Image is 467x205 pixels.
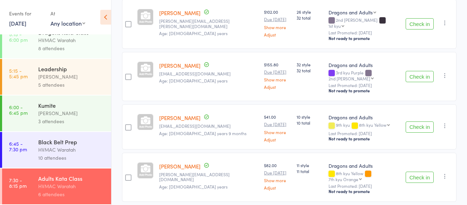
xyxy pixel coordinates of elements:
[159,30,228,36] span: Age: [DEMOGRAPHIC_DATA] years
[329,30,400,35] small: Last Promoted: [DATE]
[2,95,111,131] a: 6:00 -6:45 pmKumite[PERSON_NAME]3 attendees
[297,114,323,120] span: 10 style
[329,184,400,189] small: Last Promoted: [DATE]
[297,9,323,15] span: 26 style
[264,32,291,37] a: Adjust
[329,24,341,28] div: 1st kyu
[159,114,201,121] a: [PERSON_NAME]
[38,65,105,73] div: Leadership
[38,182,105,190] div: HVMAC Waratah
[406,121,434,133] button: Check in
[264,130,291,134] a: Show more
[9,68,28,79] time: 5:15 - 5:45 pm
[38,36,105,44] div: HVMAC Waratah
[38,154,105,162] div: 10 attendees
[329,136,400,141] div: Not ready to promote
[406,71,434,82] button: Check in
[38,138,105,146] div: Black Belt Prep
[9,177,27,189] time: 7:30 - 8:15 pm
[264,61,291,89] div: $155.80
[159,163,201,170] a: [PERSON_NAME]
[264,85,291,89] a: Adjust
[406,172,434,183] button: Check in
[297,61,323,67] span: 32 style
[159,184,228,190] span: Age: [DEMOGRAPHIC_DATA] years
[50,8,85,19] div: At
[38,73,105,81] div: [PERSON_NAME]
[297,15,323,21] span: 32 total
[297,162,323,168] span: 11 style
[9,141,27,152] time: 6:45 - 7:30 pm
[359,123,386,127] div: 8th kyu Yellow
[159,78,228,84] span: Age: [DEMOGRAPHIC_DATA] years
[50,19,85,27] div: Any location
[329,88,400,93] div: Not ready to promote
[264,162,291,190] div: $82.00
[329,189,400,194] div: Not ready to promote
[329,123,400,128] div: 9th kyu
[159,172,258,182] small: richard_spilsbury@hotmail.com
[9,104,28,115] time: 6:00 - 6:45 pm
[329,9,373,16] div: Dragons and Adults
[2,59,111,95] a: 5:15 -5:45 pmLeadership[PERSON_NAME]5 attendees
[159,71,258,76] small: galen_myers@hotmail.com
[38,101,105,109] div: Kumite
[38,190,105,198] div: 6 attendees
[264,114,291,141] div: $41.00
[329,76,370,81] div: 2nd [PERSON_NAME]
[329,131,400,136] small: Last Promoted: [DATE]
[159,9,201,16] a: [PERSON_NAME]
[159,124,258,128] small: khi34@hotmail.com
[264,185,291,190] a: Adjust
[9,31,28,42] time: 5:15 - 6:00 pm
[329,61,400,68] div: Dragons and Adults
[38,174,105,182] div: Adults Kata Class
[264,170,291,175] small: Due [DATE]
[297,168,323,174] span: 11 total
[329,114,400,121] div: Dragons and Adults
[329,162,400,169] div: Dragons and Adults
[264,17,291,22] small: Due [DATE]
[264,137,291,142] a: Adjust
[159,62,201,69] a: [PERSON_NAME]
[329,35,400,41] div: Not ready to promote
[38,109,105,117] div: [PERSON_NAME]
[329,18,400,28] div: 2nd [PERSON_NAME]
[159,130,246,136] span: Age: [DEMOGRAPHIC_DATA] years 9 months
[264,70,291,74] small: Due [DATE]
[329,171,400,181] div: 8th kyu Yellow
[264,9,291,37] div: $102.00
[2,168,111,204] a: 7:30 -8:15 pmAdults Kata ClassHVMAC Waratah6 attendees
[264,25,291,29] a: Show more
[297,120,323,126] span: 10 total
[264,77,291,82] a: Show more
[9,19,26,27] a: [DATE]
[38,44,105,52] div: 8 attendees
[329,83,400,88] small: Last Promoted: [DATE]
[329,70,400,81] div: 3rd kyu Purple
[38,146,105,154] div: HVMAC Waratah
[38,117,105,125] div: 3 attendees
[38,81,105,89] div: 5 attendees
[2,132,111,168] a: 6:45 -7:30 pmBlack Belt PrepHVMAC Waratah10 attendees
[264,122,291,127] small: Due [DATE]
[9,8,43,19] div: Events for
[406,18,434,29] button: Check in
[159,19,258,29] small: trish.linstrom@icloud.com
[2,22,111,58] a: 5:15 -6:00 pmDragons Kata ClassHVMAC Waratah8 attendees
[329,177,358,181] div: 7th kyu Orange
[297,67,323,73] span: 32 total
[264,178,291,183] a: Show more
